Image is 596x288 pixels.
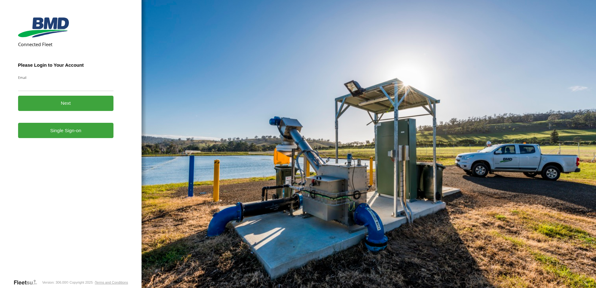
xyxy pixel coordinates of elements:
img: BMD [18,17,69,37]
a: Terms and Conditions [95,281,128,284]
div: © Copyright 2025 - [66,281,128,284]
button: Next [18,96,114,111]
h2: Connected Fleet [18,41,114,47]
h3: Please Login to Your Account [18,62,114,68]
div: Version: 306.00 [42,281,66,284]
a: Visit our Website [13,279,42,286]
label: Email [18,75,114,80]
a: Single Sign-on [18,123,114,138]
